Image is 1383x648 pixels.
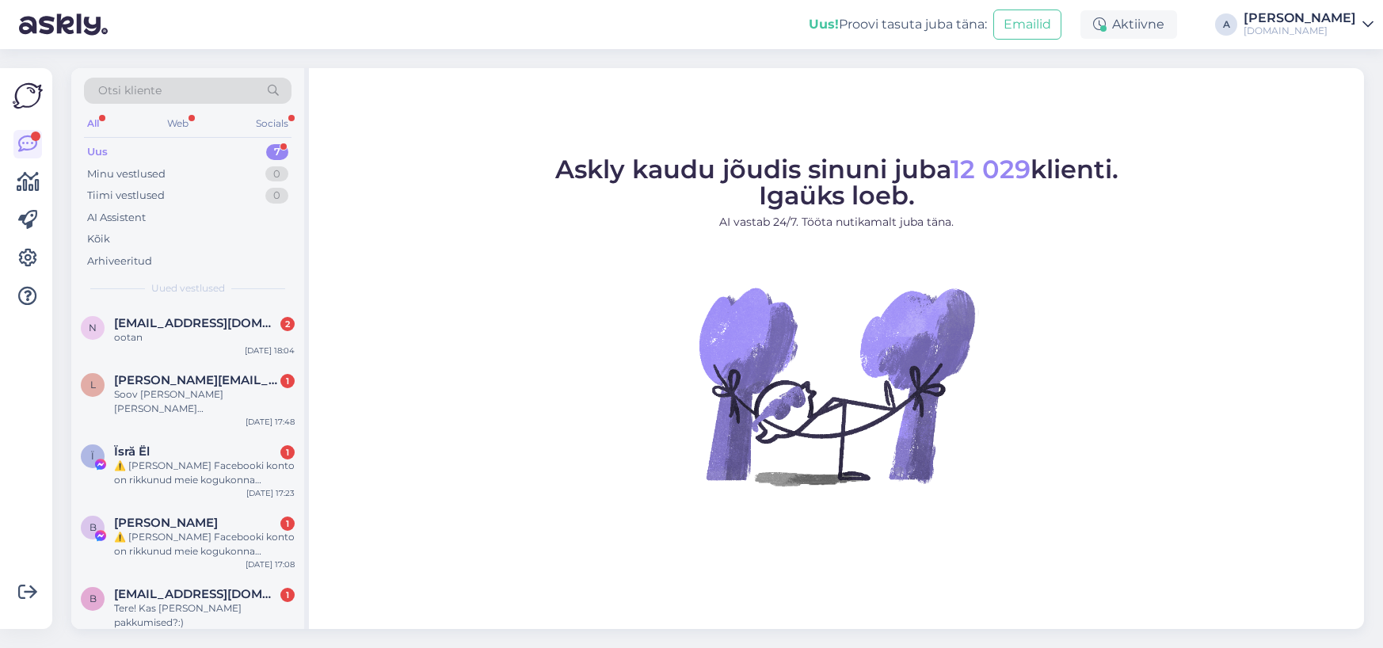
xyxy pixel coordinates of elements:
[151,281,225,295] span: Uued vestlused
[1244,12,1373,37] a: [PERSON_NAME][DOMAIN_NAME]
[555,214,1118,231] p: AI vastab 24/7. Tööta nutikamalt juba täna.
[89,322,97,334] span: n
[246,416,295,428] div: [DATE] 17:48
[114,387,295,416] div: Soov [PERSON_NAME] [PERSON_NAME][GEOGRAPHIC_DATA] 2 täiskasvanud 7+ ööd kõik hinnas detsembri kuus
[114,516,218,530] span: Badu Joseph
[253,113,291,134] div: Socials
[694,243,979,528] img: No Chat active
[280,588,295,602] div: 1
[280,317,295,331] div: 2
[98,82,162,99] span: Otsi kliente
[91,450,94,462] span: Ï
[951,154,1031,185] span: 12 029
[246,558,295,570] div: [DATE] 17:08
[90,379,96,391] span: l
[114,330,295,345] div: ootan
[280,516,295,531] div: 1
[13,81,43,111] img: Askly Logo
[1244,12,1356,25] div: [PERSON_NAME]
[245,345,295,356] div: [DATE] 18:04
[114,373,279,387] span: laura.smigunova@gmail.com
[280,445,295,459] div: 1
[114,459,295,487] div: ⚠️ [PERSON_NAME] Facebooki konto on rikkunud meie kogukonna standardeid. Meie süsteem on saanud p...
[280,374,295,388] div: 1
[90,521,97,533] span: B
[265,166,288,182] div: 0
[87,253,152,269] div: Arhiveeritud
[84,113,102,134] div: All
[246,487,295,499] div: [DATE] 17:23
[555,154,1118,211] span: Askly kaudu jõudis sinuni juba klienti. Igaüks loeb.
[1215,13,1237,36] div: A
[90,593,97,604] span: b
[114,530,295,558] div: ⚠️ [PERSON_NAME] Facebooki konto on rikkunud meie kogukonna standardeid. Meie süsteem on saanud p...
[114,601,295,630] div: Tere! Kas [PERSON_NAME] pakkumised?:)
[87,231,110,247] div: Kõik
[993,10,1061,40] button: Emailid
[87,144,108,160] div: Uus
[114,444,150,459] span: Ïsră Ël
[809,15,987,34] div: Proovi tasuta juba täna:
[164,113,192,134] div: Web
[87,166,166,182] div: Minu vestlused
[1080,10,1177,39] div: Aktiivne
[87,210,146,226] div: AI Assistent
[114,587,279,601] span: berit.viickberg@gmail.com
[87,188,165,204] div: Tiimi vestlused
[809,17,839,32] b: Uus!
[114,316,279,330] span: natalja.reinoja@gmail.com
[1244,25,1356,37] div: [DOMAIN_NAME]
[265,188,288,204] div: 0
[266,144,288,160] div: 7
